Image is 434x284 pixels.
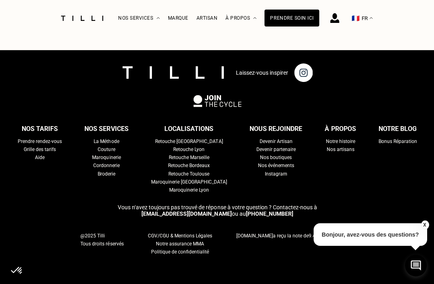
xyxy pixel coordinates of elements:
[147,247,212,255] a: Politique de confidentialité
[264,170,287,178] a: Instagram
[151,249,209,254] span: Politique de confidentialité
[258,161,294,170] a: Nos événements
[264,10,319,27] a: Prendre soin ici
[147,231,212,239] a: CGV/CGU & Mentions Légales
[308,233,323,238] span: /
[22,123,58,135] div: Nos tarifs
[169,186,209,194] a: Maroquinerie Lyon
[324,123,355,135] div: À propos
[164,123,213,135] div: Localisations
[351,14,359,22] span: 🇫🇷
[196,15,217,21] a: Artisan
[80,231,123,239] span: @2025 Tilli
[235,69,288,76] p: Laissez-vous inspirer
[249,123,302,135] div: Nous rejoindre
[168,161,210,170] a: Retouche Bordeaux
[24,145,56,153] a: Grille des tarifs
[156,241,204,246] span: Notre assurance MMA
[225,0,256,36] div: À propos
[156,17,160,19] img: Menu déroulant
[118,0,160,36] div: Nos services
[253,17,256,19] img: Menu déroulant à propos
[58,16,106,21] img: Logo du service de couturière Tilli
[246,210,293,217] a: [PHONE_NUMBER]
[98,170,115,178] a: Broderie
[141,210,231,217] a: [EMAIL_ADDRESS][DOMAIN_NAME]
[236,233,354,238] span: a reçu la note de sur avis.
[378,137,416,145] a: Bonus Réparation
[155,137,223,145] a: Retouche [GEOGRAPHIC_DATA]
[147,239,212,247] a: Notre assurance MMA
[347,0,376,36] button: 🇫🇷 FR
[378,123,416,135] div: Notre blog
[294,63,312,82] img: page instagram de Tilli une retoucherie à domicile
[326,145,354,153] a: Nos artisans
[236,233,272,238] span: [DOMAIN_NAME]
[330,13,339,23] img: icône connexion
[369,17,372,19] img: menu déroulant
[259,137,292,145] a: Devenir Artisan
[420,220,428,229] button: X
[256,145,295,153] a: Devenir partenaire
[151,178,227,186] a: Maroquinerie [GEOGRAPHIC_DATA]
[325,137,354,145] a: Notre histoire
[94,137,119,145] a: La Méthode
[168,170,209,178] a: Retouche Toulouse
[93,161,120,170] a: Cordonnerie
[168,15,188,21] a: Marque
[35,153,45,161] a: Aide
[193,95,241,107] img: logo Join The Cycle
[122,66,223,79] img: logo Tilli
[260,153,291,161] a: Nos boutiques
[18,137,62,145] a: Prendre rendez-vous
[313,223,426,245] p: Bonjour, avez-vous des questions?
[173,145,205,153] a: Retouche Lyon
[118,204,317,210] span: Vous n‘avez toujours pas trouvé de réponse à votre question ? Contactez-nous à
[308,233,315,238] span: 9.4
[147,233,212,238] span: CGV/CGU & Mentions Légales
[80,239,123,247] span: Tous droits réservés
[84,123,128,135] div: Nos services
[98,145,115,153] a: Couture
[92,153,121,161] a: Maroquinerie
[168,153,209,161] a: Retouche Marseille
